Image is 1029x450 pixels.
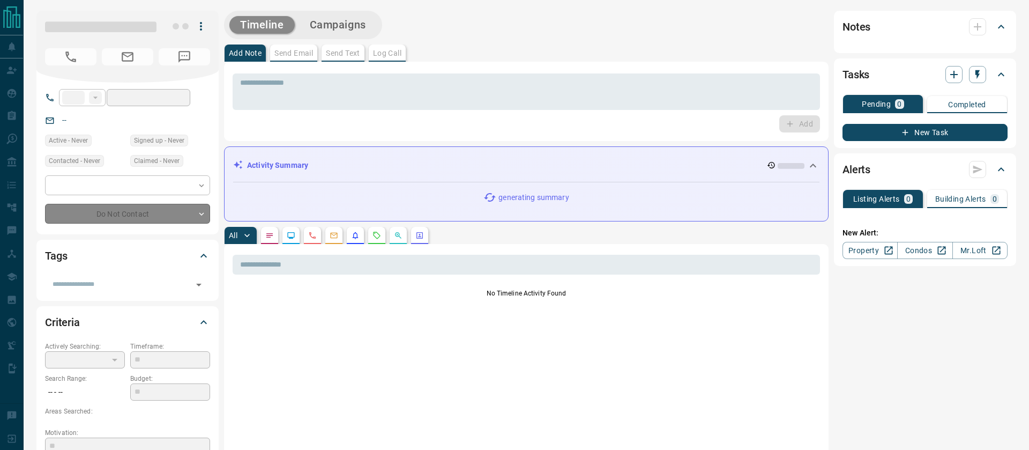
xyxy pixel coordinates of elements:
span: No Number [45,48,96,65]
p: 0 [993,195,997,203]
div: Do Not Contact [45,204,210,224]
a: Property [842,242,898,259]
div: Tags [45,243,210,269]
p: New Alert: [842,227,1008,239]
svg: Lead Browsing Activity [287,231,295,240]
p: Activity Summary [247,160,308,171]
a: Mr.Loft [952,242,1008,259]
button: Timeline [229,16,295,34]
svg: Requests [372,231,381,240]
p: generating summary [498,192,569,203]
h2: Alerts [842,161,870,178]
button: Open [191,277,206,292]
svg: Opportunities [394,231,402,240]
span: Contacted - Never [49,156,100,166]
h2: Notes [842,18,870,35]
span: No Number [159,48,210,65]
svg: Calls [308,231,317,240]
span: Active - Never [49,135,88,146]
h2: Tags [45,247,67,264]
p: Areas Searched: [45,407,210,416]
h2: Tasks [842,66,869,83]
p: Building Alerts [935,195,986,203]
p: 0 [897,100,901,108]
p: Budget: [130,374,210,383]
p: Search Range: [45,374,125,383]
svg: Emails [330,231,338,240]
p: -- - -- [45,383,125,401]
span: Claimed - Never [134,156,180,166]
div: Notes [842,14,1008,40]
p: All [229,232,237,239]
p: 0 [906,195,911,203]
p: Timeframe: [130,342,210,351]
div: Activity Summary [233,156,819,175]
div: Tasks [842,62,1008,87]
p: Motivation: [45,428,210,438]
a: -- [62,116,66,124]
p: Add Note [229,49,262,57]
svg: Agent Actions [415,231,424,240]
p: No Timeline Activity Found [233,289,820,298]
button: New Task [842,124,1008,141]
div: Criteria [45,309,210,335]
span: Signed up - Never [134,135,184,146]
button: Campaigns [299,16,377,34]
p: Completed [948,101,986,108]
h2: Criteria [45,314,80,331]
svg: Listing Alerts [351,231,360,240]
div: Alerts [842,157,1008,182]
span: No Email [102,48,153,65]
a: Condos [897,242,952,259]
svg: Notes [265,231,274,240]
p: Pending [862,100,891,108]
p: Listing Alerts [853,195,900,203]
p: Actively Searching: [45,342,125,351]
